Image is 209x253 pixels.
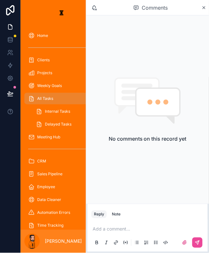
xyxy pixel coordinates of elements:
[142,4,168,12] span: Comments
[24,67,99,79] a: Projects
[24,181,99,193] a: Employee
[24,131,99,143] a: Meeting Hub
[32,106,99,117] a: Internal Tasks
[45,122,71,127] span: Delayed Tasks
[45,238,82,245] p: [PERSON_NAME]
[24,80,99,92] a: Weekly Goals
[56,8,67,18] img: App logo
[112,212,121,217] div: Note
[37,96,53,101] span: All Tasks
[45,109,70,114] span: Internal Tasks
[24,54,99,66] a: Clients
[24,93,99,104] a: All Tasks
[37,185,55,190] span: Employee
[109,211,123,218] button: Note
[37,83,62,88] span: Weekly Goals
[37,172,63,177] span: Sales Pipeline
[24,156,99,167] a: CRM
[37,33,48,38] span: Home
[24,30,99,41] a: Home
[37,70,52,75] span: Projects
[24,194,99,206] a: Data Cleaner
[24,169,99,180] a: Sales Pipeline
[24,207,99,219] a: Automation Errors
[37,210,70,215] span: Automation Errors
[37,135,60,140] span: Meeting Hub
[37,197,61,203] span: Data Cleaner
[37,57,50,63] span: Clients
[21,26,103,230] div: scrollable content
[109,135,187,143] h2: No comments on this record yet
[32,118,99,130] a: Delayed Tasks
[37,159,46,164] span: CRM
[91,211,107,218] button: Reply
